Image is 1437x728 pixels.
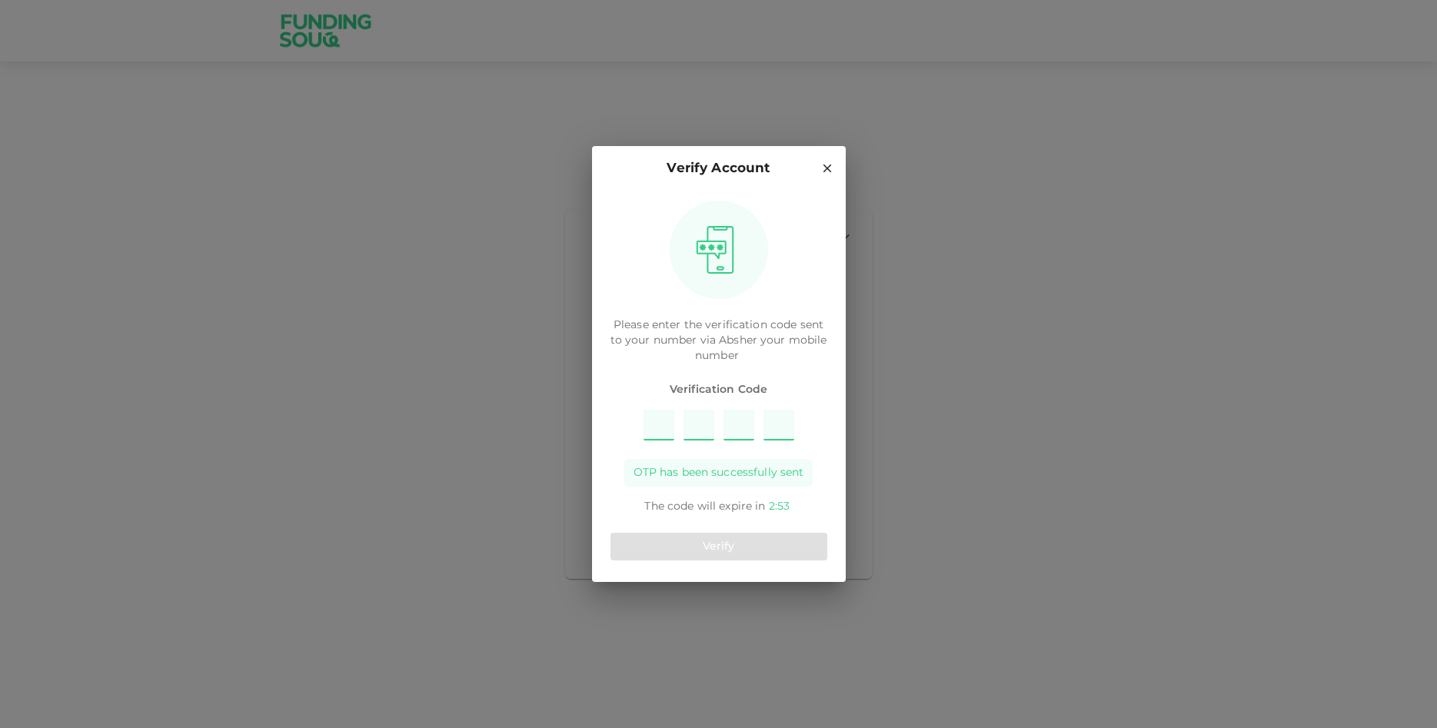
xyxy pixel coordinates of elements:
[644,410,674,440] input: Please enter OTP character 1
[644,501,765,512] span: The code will expire in
[610,317,827,364] p: Please enter the verification code sent to your number via Absher
[634,465,804,480] span: OTP has been successfully sent
[610,382,827,397] span: Verification Code
[690,225,740,274] img: otpImage
[723,410,754,440] input: Please enter OTP character 3
[667,158,770,179] p: Verify Account
[695,335,827,361] span: your mobile number
[763,410,794,440] input: Please enter OTP character 4
[684,410,714,440] input: Please enter OTP character 2
[769,501,790,512] span: 2 : 53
